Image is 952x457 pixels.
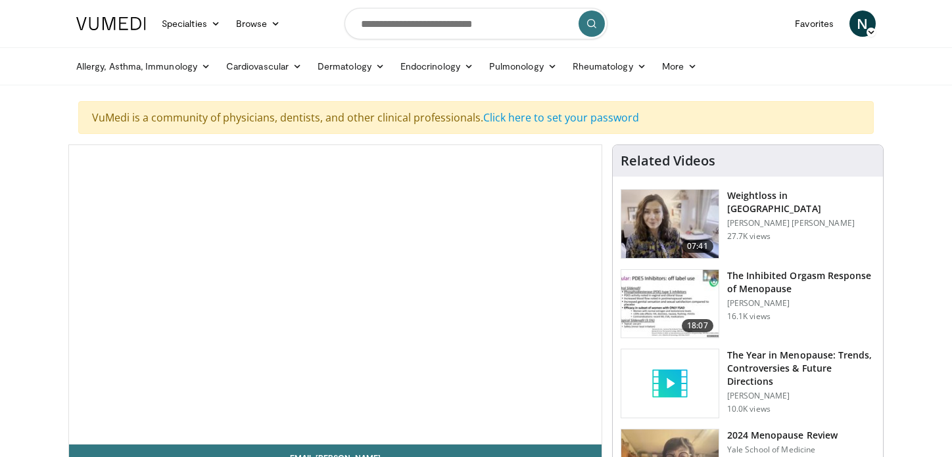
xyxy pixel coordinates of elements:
[727,445,838,455] p: Yale School of Medicine
[621,349,875,418] a: The Year in Menopause: Trends, Controversies & Future Directions [PERSON_NAME] 10.0K views
[682,319,713,332] span: 18:07
[310,53,393,79] a: Dermatology
[393,53,481,79] a: Endocrinology
[69,145,602,445] video-js: Video Player
[76,17,146,30] img: VuMedi Logo
[682,240,713,253] span: 07:41
[565,53,654,79] a: Rheumatology
[621,269,875,339] a: 18:07 The Inhibited Orgasm Response of Menopause [PERSON_NAME] 16.1K views
[727,429,838,442] h3: 2024 Menopause Review
[218,53,310,79] a: Cardiovascular
[727,231,771,242] p: 27.7K views
[727,189,875,215] h3: Weightloss in [GEOGRAPHIC_DATA]
[68,53,218,79] a: Allergy, Asthma, Immunology
[481,53,565,79] a: Pulmonology
[654,53,705,79] a: More
[621,349,719,418] img: video_placeholder_short.svg
[228,11,289,37] a: Browse
[78,101,874,134] div: VuMedi is a community of physicians, dentists, and other clinical professionals.
[483,110,639,125] a: Click here to set your password
[727,391,875,401] p: [PERSON_NAME]
[727,218,875,229] p: [PERSON_NAME] [PERSON_NAME]
[727,269,875,295] h3: The Inhibited Orgasm Response of Menopause
[621,270,719,338] img: 283c0f17-5e2d-42ba-a87c-168d447cdba4.150x105_q85_crop-smart_upscale.jpg
[727,298,875,309] p: [PERSON_NAME]
[727,404,771,414] p: 10.0K views
[727,349,875,388] h3: The Year in Menopause: Trends, Controversies & Future Directions
[727,311,771,322] p: 16.1K views
[849,11,876,37] a: N
[621,189,875,259] a: 07:41 Weightloss in [GEOGRAPHIC_DATA] [PERSON_NAME] [PERSON_NAME] 27.7K views
[154,11,228,37] a: Specialties
[787,11,842,37] a: Favorites
[621,153,715,169] h4: Related Videos
[345,8,607,39] input: Search topics, interventions
[621,190,719,258] img: 9983fed1-7565-45be-8934-aef1103ce6e2.150x105_q85_crop-smart_upscale.jpg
